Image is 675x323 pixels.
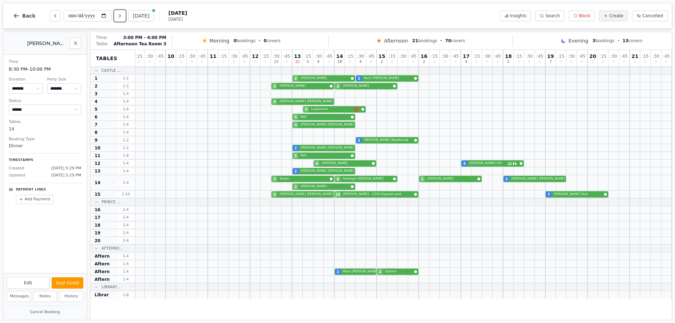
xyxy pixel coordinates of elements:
span: 16 [95,207,101,213]
span: 0 [665,60,667,64]
span: Ashleigh [PERSON_NAME] [343,176,392,181]
span: Bell [301,115,349,119]
span: 2 - 4 [117,222,134,228]
span: : 30 [610,54,617,58]
span: Create [609,13,623,19]
button: Previous day [50,10,61,21]
span: 14 [95,180,101,186]
span: 7 [548,192,550,197]
span: 0 [159,60,161,64]
span: [PERSON_NAME] [PERSON_NAME] [279,99,333,104]
span: : 30 [146,54,153,58]
dd: 8:30 PM – 10:00 PM [9,66,81,73]
span: covers [264,38,281,44]
span: 2 [274,176,276,182]
span: Aftern [95,261,110,267]
button: Next day [114,10,126,21]
span: 12 [95,161,101,166]
button: Notes [33,291,57,302]
span: 4 [274,99,276,104]
span: 2 [295,76,297,81]
span: 1 - 4 [117,261,134,266]
span: : 45 [368,54,374,58]
span: 18 [505,54,512,59]
span: 10 [335,192,340,197]
button: Messages [7,291,31,302]
span: 5 [307,60,309,64]
span: 2 [337,84,339,89]
span: 1 - 2 [117,76,134,81]
span: 0 [254,60,256,64]
span: 0 [581,60,583,64]
span: 0 [623,60,625,64]
button: History [59,291,83,302]
span: : 30 [526,54,533,58]
span: 1 - 2 [117,145,134,150]
span: 0 [285,60,288,64]
span: 18 [95,222,101,228]
span: [DATE] 5:29 PM [51,166,81,172]
span: : 30 [568,54,575,58]
span: 0 [612,60,615,64]
span: 4 [463,161,466,166]
span: 15 [378,54,385,59]
dd: 14 [9,126,81,132]
span: : 15 [431,54,438,58]
span: Afternoon Tea Room 3 [114,41,166,47]
span: [PERSON_NAME] Hill [469,161,506,166]
span: 20 [95,238,101,244]
span: : 45 [663,54,670,58]
h2: [PERSON_NAME] [27,40,66,47]
button: Insights [500,11,531,21]
span: [PERSON_NAME] [301,76,349,81]
span: 13 [294,54,301,59]
span: 4 [295,122,297,128]
span: 2 [506,176,508,182]
span: [PERSON_NAME] [PERSON_NAME] [301,169,354,174]
dt: Booking Type [9,136,81,142]
span: [PERSON_NAME] [PERSON_NAME] [512,176,565,181]
span: : 45 [410,54,417,58]
span: • [617,38,620,44]
span: [DATE] [168,9,187,17]
span: : 45 [494,54,501,58]
span: 0 [592,60,594,64]
span: 21 [412,38,418,43]
span: : 30 [357,54,364,58]
span: • [440,38,442,44]
span: 1 - 4 [117,161,134,166]
span: Cancelled [642,13,663,19]
span: 9 [95,137,97,143]
span: 0 [391,60,393,64]
span: 8 [95,130,97,135]
span: 17 [95,215,101,220]
span: 0 [486,60,488,64]
span: 0 [138,60,140,64]
span: Castle ... [102,68,121,73]
span: 1 - 4 [117,168,134,174]
span: Tables [96,55,117,62]
span: : 15 [600,54,606,58]
span: 70 [445,38,451,43]
span: 1 - 4 [117,91,134,96]
button: Block [569,11,595,21]
span: 2 [381,60,383,64]
span: 19 [547,54,554,59]
span: 1 - 2 [117,83,134,89]
span: 5 [295,153,297,159]
span: : 15 [178,54,185,58]
button: Cancelled [632,11,668,21]
dd: Dinner [9,143,81,149]
span: [PERSON_NAME] - £100 Deposit paid [343,192,413,197]
span: 0 [370,60,372,64]
span: [PERSON_NAME] [PERSON_NAME] [301,146,354,150]
span: 0 [539,60,541,64]
span: 0 [655,60,657,64]
span: 3:00 PM - 4:00 PM [123,35,166,40]
span: : 30 [484,54,490,58]
span: bookings [412,38,437,44]
button: [DATE] [128,10,154,21]
span: [PERSON_NAME] [322,161,371,166]
span: 0 [233,60,235,64]
span: Created [9,166,24,172]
